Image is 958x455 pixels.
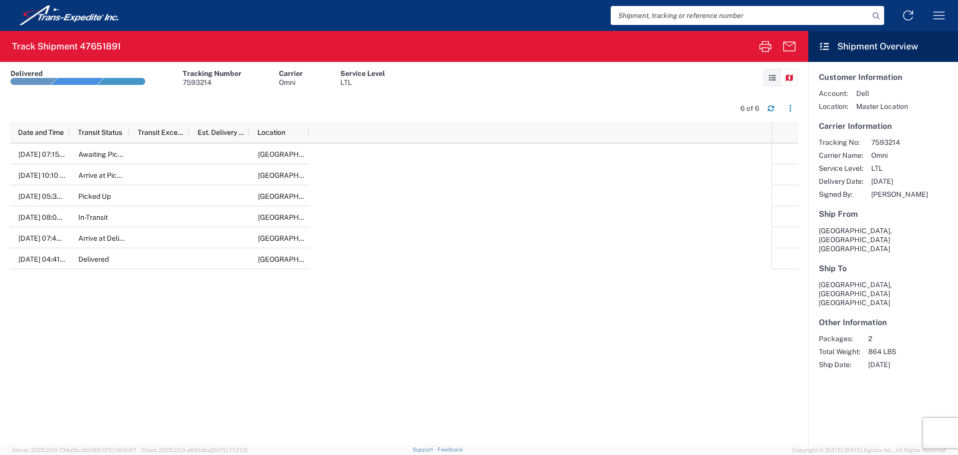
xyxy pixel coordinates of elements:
[868,347,896,356] span: 864 LBS
[183,78,241,87] div: 7593214
[819,151,863,160] span: Carrier Name:
[819,334,860,343] span: Packages:
[819,164,863,173] span: Service Level:
[18,192,73,200] span: 07/13/2023, 05:33 PM
[413,447,438,453] a: Support
[18,128,64,136] span: Date and Time
[740,104,759,113] div: 6 of 6
[871,190,928,199] span: [PERSON_NAME]
[258,213,478,221] span: EL PASO, TX, US
[279,69,303,78] div: Carrier
[78,234,162,242] span: Arrive at Delivery Location
[819,226,948,253] address: [GEOGRAPHIC_DATA], [GEOGRAPHIC_DATA] [GEOGRAPHIC_DATA]
[819,102,848,111] span: Location:
[211,447,248,453] span: [DATE] 17:21:12
[78,171,162,179] span: Arrive at Pick-Up Location
[819,280,948,307] address: [GEOGRAPHIC_DATA], [GEOGRAPHIC_DATA] [GEOGRAPHIC_DATA]
[138,128,186,136] span: Transit Exception
[18,150,71,158] span: 07/12/2023, 07:15 PM
[856,89,908,98] span: Dell
[340,78,385,87] div: LTL
[257,128,285,136] span: Location
[808,31,958,62] header: Shipment Overview
[96,447,137,453] span: [DATE] 09:51:07
[819,264,948,273] h5: Ship To
[78,150,133,158] span: Awaiting Pick-Up
[78,128,122,136] span: Transit Status
[12,40,121,52] h2: Track Shipment 47651891
[868,360,896,369] span: [DATE]
[792,446,946,455] span: Copyright © [DATE]-[DATE] Agistix Inc., All Rights Reserved
[819,360,860,369] span: Ship Date:
[78,192,111,200] span: Picked Up
[78,213,108,221] span: In-Transit
[819,347,860,356] span: Total Weight:
[198,128,245,136] span: Est. Delivery Time
[18,213,73,221] span: 07/13/2023, 08:09 PM
[819,177,863,186] span: Delivery Date:
[10,69,43,78] div: Delivered
[258,192,478,200] span: EL PASO, TX, US
[611,6,869,25] input: Shipment, tracking or reference number
[871,164,928,173] span: LTL
[258,255,478,263] span: WILMINGTON, OH, US
[141,447,248,453] span: Client: 2025.20.0-e640dba
[258,171,478,179] span: EL PASO, TX, US
[856,102,908,111] span: Master Location
[12,447,137,453] span: Server: 2025.20.0-734e5bc92d9
[868,334,896,343] span: 2
[819,190,863,199] span: Signed By:
[279,78,303,87] div: Omni
[819,121,948,131] h5: Carrier Information
[871,151,928,160] span: Omni
[819,89,848,98] span: Account:
[871,177,928,186] span: [DATE]
[438,447,463,453] a: Feedback
[258,234,478,242] span: WILMINGTON, OH, US
[340,69,385,78] div: Service Level
[871,138,928,147] span: 7593214
[183,69,241,78] div: Tracking Number
[18,255,72,263] span: 07/17/2023, 04:41 PM
[819,209,948,219] h5: Ship From
[18,171,71,179] span: 07/13/2023, 10:10 AM
[258,150,478,158] span: EL PASO, TX, US
[819,318,948,327] h5: Other Information
[819,72,948,82] h5: Customer Information
[819,138,863,147] span: Tracking No:
[18,234,73,242] span: 07/17/2023, 07:40 AM
[78,255,109,263] span: Delivered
